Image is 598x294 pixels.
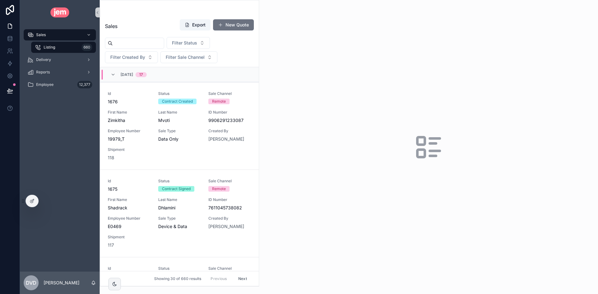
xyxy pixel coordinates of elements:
[121,72,133,77] span: [DATE]
[108,128,151,133] span: Employee Number
[50,7,69,17] img: App logo
[108,136,151,142] span: 19979_T
[108,117,151,124] span: Zimkitha
[208,223,244,230] a: [PERSON_NAME]
[208,179,251,184] span: Sale Channel
[100,82,259,170] a: Id1676StatusContract CreatedSale ChannelRemoteFirst NameZimkithaLast NameMvotiID Number9906291233...
[108,186,151,192] span: 1675
[180,19,211,30] button: Export
[108,205,151,211] span: Shadrack
[108,266,151,271] span: Id
[162,186,191,192] div: Contract Signed
[158,223,201,230] span: Device & Data
[160,51,217,63] button: Select Button
[158,179,201,184] span: Status
[108,99,151,105] span: 1676
[158,216,201,221] span: Sale Type
[208,91,251,96] span: Sale Channel
[158,117,201,124] span: Mvoti
[24,79,96,90] a: Employee12,377
[82,44,92,51] div: 660
[208,110,251,115] span: ID Number
[108,155,114,161] a: 118
[24,54,96,65] a: Delivery
[208,117,251,124] span: 9906291233087
[208,216,251,221] span: Created By
[108,242,114,248] a: 117
[234,274,251,283] button: Next
[108,147,151,152] span: Shipment
[31,42,96,53] a: Listing660
[108,110,151,115] span: First Name
[158,91,201,96] span: Status
[26,279,36,287] span: Dvd
[108,91,151,96] span: Id
[36,32,46,37] span: Sales
[172,40,197,46] span: Filter Status
[208,136,244,142] a: [PERSON_NAME]
[166,54,205,60] span: Filter Sale Channel
[44,45,55,50] span: Listing
[158,110,201,115] span: Last Name
[105,51,158,63] button: Select Button
[208,205,251,211] span: 7611045738082
[158,136,201,142] span: Data Only
[77,81,92,88] div: 12,377
[20,25,100,98] div: scrollable content
[212,99,226,104] div: Remote
[158,266,201,271] span: Status
[158,205,201,211] span: Dhlamini
[208,266,251,271] span: Sale Channel
[208,128,251,133] span: Created By
[44,280,79,286] p: [PERSON_NAME]
[167,37,210,49] button: Select Button
[36,70,50,75] span: Reports
[213,19,254,30] button: New Quote
[36,82,54,87] span: Employee
[139,72,143,77] div: 17
[24,29,96,40] a: Sales
[108,223,151,230] span: E0469
[110,54,145,60] span: Filter Created By
[212,186,226,192] div: Remote
[108,179,151,184] span: Id
[154,276,201,281] span: Showing 30 of 660 results
[36,57,51,62] span: Delivery
[100,170,259,257] a: Id1675StatusContract SignedSale ChannelRemoteFirst NameShadrackLast NameDhlaminiID Number76110457...
[158,197,201,202] span: Last Name
[108,197,151,202] span: First Name
[162,99,193,104] div: Contract Created
[105,22,117,30] span: Sales
[208,197,251,202] span: ID Number
[24,67,96,78] a: Reports
[158,128,201,133] span: Sale Type
[108,216,151,221] span: Employee Number
[108,235,151,240] span: Shipment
